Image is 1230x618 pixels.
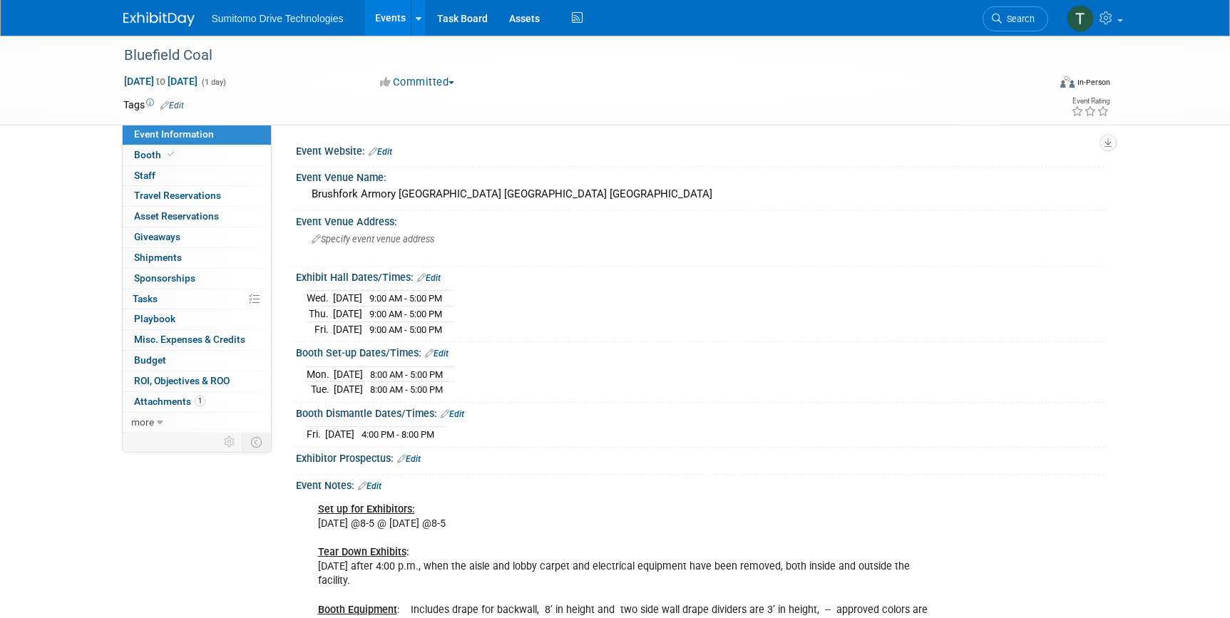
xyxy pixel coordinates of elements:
[425,349,449,359] a: Edit
[417,273,441,283] a: Edit
[296,448,1107,466] div: Exhibitor Prospectus:
[369,147,392,157] a: Edit
[307,382,334,397] td: Tue.
[134,252,182,263] span: Shipments
[1067,5,1094,32] img: Taylor Mobley
[134,170,155,181] span: Staff
[296,140,1107,159] div: Event Website:
[333,321,362,336] td: [DATE]
[370,369,443,380] span: 8:00 AM - 5:00 PM
[1071,98,1109,105] div: Event Rating
[123,351,271,371] a: Budget
[318,546,406,558] u: Tear Down Exhibits
[307,183,1097,205] div: Brushfork Armory [GEOGRAPHIC_DATA] [GEOGRAPHIC_DATA] [GEOGRAPHIC_DATA]
[307,307,333,322] td: Thu.
[123,371,271,391] a: ROI, Objectives & ROO
[441,409,464,419] a: Edit
[296,211,1107,229] div: Event Venue Address:
[123,75,198,88] span: [DATE] [DATE]
[123,392,271,412] a: Attachments1
[123,248,271,268] a: Shipments
[397,454,421,464] a: Edit
[325,427,354,442] td: [DATE]
[296,403,1107,421] div: Booth Dismantle Dates/Times:
[123,227,271,247] a: Giveaways
[134,210,219,222] span: Asset Reservations
[369,293,442,304] span: 9:00 AM - 5:00 PM
[119,43,1027,68] div: Bluefield Coal
[333,291,362,307] td: [DATE]
[123,309,271,329] a: Playbook
[123,207,271,227] a: Asset Reservations
[296,267,1107,285] div: Exhibit Hall Dates/Times:
[1002,14,1035,24] span: Search
[375,75,460,90] button: Committed
[358,481,381,491] a: Edit
[154,76,168,87] span: to
[1060,76,1075,88] img: Format-Inperson.png
[134,128,214,140] span: Event Information
[307,366,334,382] td: Mon.
[134,334,245,345] span: Misc. Expenses & Credits
[318,546,409,558] b: :
[333,307,362,322] td: [DATE]
[334,366,363,382] td: [DATE]
[212,13,344,24] span: Sumitomo Drive Technologies
[296,342,1107,361] div: Booth Set-up Dates/Times:
[134,313,175,324] span: Playbook
[123,125,271,145] a: Event Information
[134,375,230,386] span: ROI, Objectives & ROO
[296,475,1107,493] div: Event Notes:
[983,6,1048,31] a: Search
[134,354,166,366] span: Budget
[370,384,443,395] span: 8:00 AM - 5:00 PM
[131,416,154,428] span: more
[134,396,205,407] span: Attachments
[134,190,221,201] span: Travel Reservations
[160,101,184,110] a: Edit
[312,234,434,244] span: Specify event venue address
[964,74,1111,96] div: Event Format
[296,167,1107,185] div: Event Venue Name:
[123,98,184,112] td: Tags
[217,433,242,451] td: Personalize Event Tab Strip
[123,145,271,165] a: Booth
[123,269,271,289] a: Sponsorships
[307,291,333,307] td: Wed.
[195,396,205,406] span: 1
[123,330,271,350] a: Misc. Expenses & Credits
[134,231,180,242] span: Giveaways
[318,503,415,515] u: Set up for Exhibitors:
[307,427,325,442] td: Fri.
[168,150,175,158] i: Booth reservation complete
[1077,77,1110,88] div: In-Person
[242,433,271,451] td: Toggle Event Tabs
[200,78,226,87] span: (1 day)
[369,309,442,319] span: 9:00 AM - 5:00 PM
[369,324,442,335] span: 9:00 AM - 5:00 PM
[362,429,434,440] span: 4:00 PM - 8:00 PM
[123,12,195,26] img: ExhibitDay
[334,382,363,397] td: [DATE]
[123,289,271,309] a: Tasks
[133,293,158,304] span: Tasks
[134,149,178,160] span: Booth
[307,321,333,336] td: Fri.
[123,413,271,433] a: more
[134,272,195,284] span: Sponsorships
[318,604,397,616] u: Booth Equipment
[123,166,271,186] a: Staff
[123,186,271,206] a: Travel Reservations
